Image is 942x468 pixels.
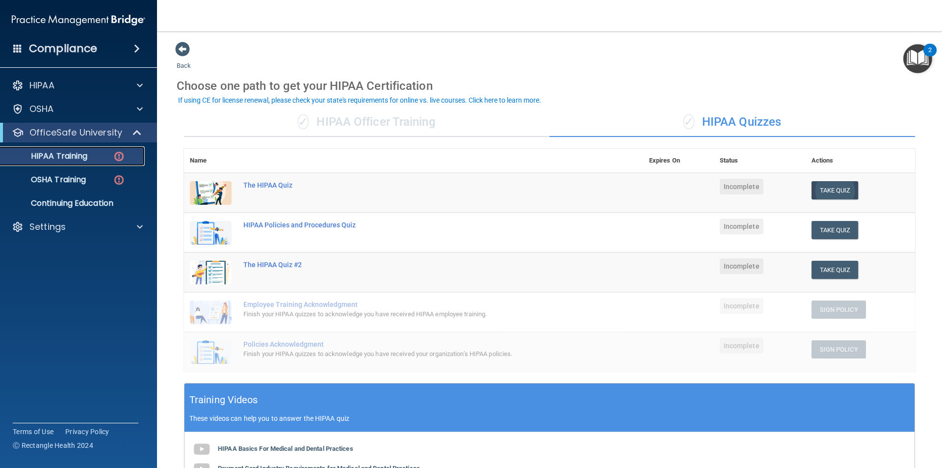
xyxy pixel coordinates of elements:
th: Actions [806,149,915,173]
p: These videos can help you to answer the HIPAA quiz [189,414,910,422]
a: Terms of Use [13,427,53,437]
p: HIPAA [29,80,54,91]
div: HIPAA Officer Training [184,108,549,137]
span: Incomplete [720,338,763,354]
th: Expires On [643,149,714,173]
b: HIPAA Basics For Medical and Dental Practices [218,445,353,452]
button: Open Resource Center, 2 new notifications [903,44,932,73]
div: 2 [928,50,932,63]
button: Sign Policy [811,340,866,358]
a: HIPAA [12,80,143,91]
div: Employee Training Acknowledgment [243,301,594,308]
div: HIPAA Quizzes [549,108,915,137]
p: Settings [29,221,66,233]
img: danger-circle.6113f641.png [113,150,125,163]
img: danger-circle.6113f641.png [113,174,125,186]
p: OSHA Training [6,175,86,185]
a: Settings [12,221,143,233]
div: Finish your HIPAA quizzes to acknowledge you have received HIPAA employee training. [243,308,594,320]
p: OfficeSafe University [29,127,122,138]
div: HIPAA Policies and Procedures Quiz [243,221,594,229]
button: If using CE for license renewal, please check your state's requirements for online vs. live cours... [177,95,543,105]
button: Take Quiz [811,261,859,279]
a: Back [177,50,191,69]
a: OSHA [12,103,143,115]
p: HIPAA Training [6,151,87,161]
div: If using CE for license renewal, please check your state's requirements for online vs. live cours... [178,97,541,104]
h4: Compliance [29,42,97,55]
img: PMB logo [12,10,145,30]
p: Continuing Education [6,198,140,208]
img: gray_youtube_icon.38fcd6cc.png [192,440,211,459]
span: Incomplete [720,298,763,314]
div: The HIPAA Quiz [243,181,594,189]
th: Name [184,149,237,173]
div: Finish your HIPAA quizzes to acknowledge you have received your organization’s HIPAA policies. [243,348,594,360]
span: ✓ [298,114,309,129]
p: OSHA [29,103,54,115]
button: Sign Policy [811,301,866,319]
button: Take Quiz [811,181,859,199]
span: Incomplete [720,258,763,274]
span: Incomplete [720,179,763,194]
iframe: Drift Widget Chat Controller [772,398,930,438]
h5: Training Videos [189,391,258,409]
span: ✓ [683,114,694,129]
th: Status [714,149,806,173]
div: The HIPAA Quiz #2 [243,261,594,269]
a: Privacy Policy [65,427,109,437]
button: Take Quiz [811,221,859,239]
a: OfficeSafe University [12,127,142,138]
span: Ⓒ Rectangle Health 2024 [13,440,93,450]
div: Policies Acknowledgment [243,340,594,348]
div: Choose one path to get your HIPAA Certification [177,72,922,100]
span: Incomplete [720,219,763,234]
